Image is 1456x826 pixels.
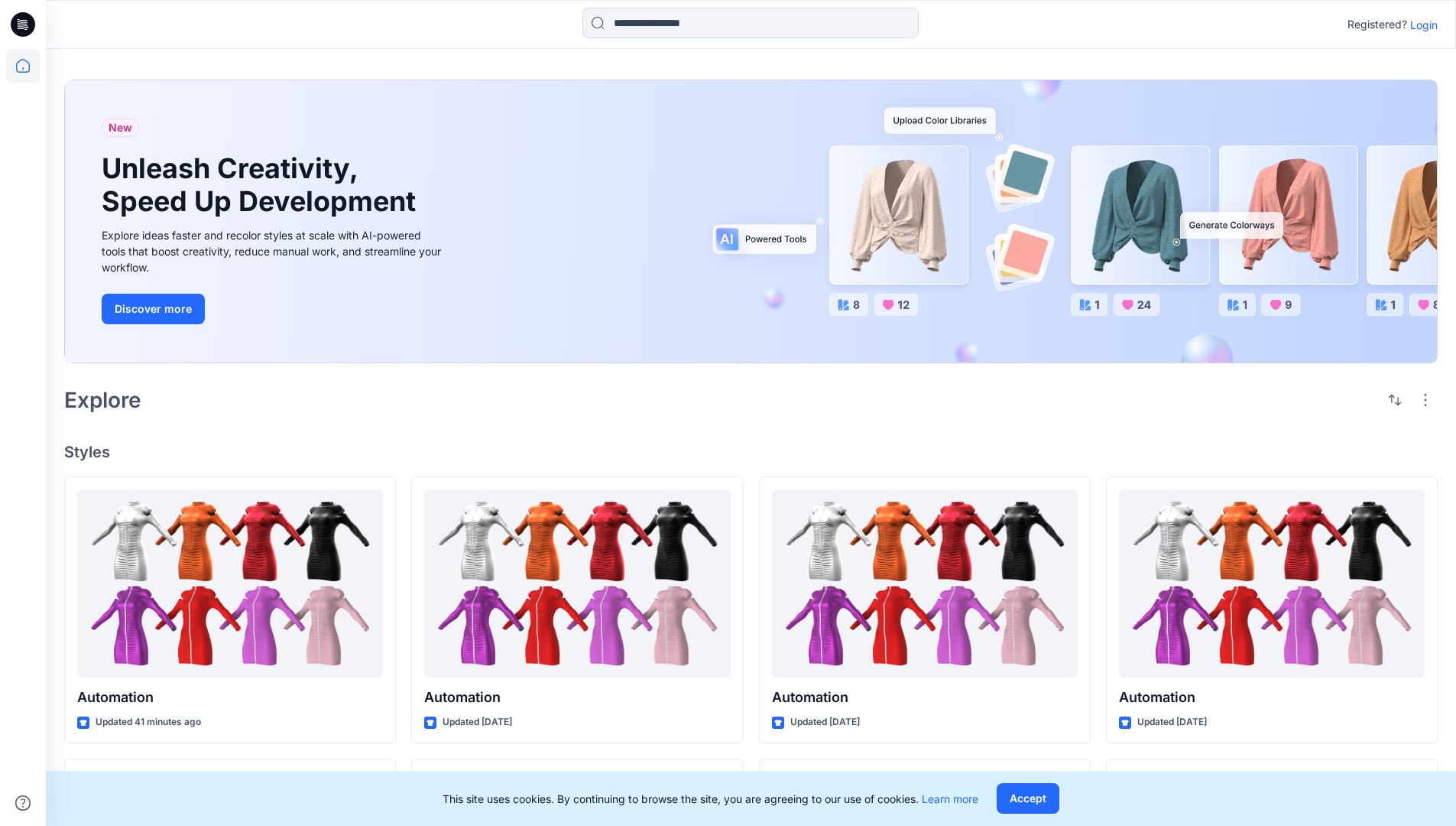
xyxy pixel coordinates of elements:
[790,714,860,730] p: Updated [DATE]
[424,489,730,678] a: Automation
[77,489,383,678] a: Automation
[443,791,978,807] p: This site uses cookies. By continuing to browse the site, you are agreeing to our use of cookies.
[102,227,446,275] div: Explore ideas faster and recolor styles at scale with AI-powered tools that boost creativity, red...
[772,489,1078,678] a: Automation
[102,152,423,218] h1: Unleash Creativity, Speed Up Development
[102,294,446,324] a: Discover more
[772,687,1078,708] p: Automation
[1347,15,1407,34] p: Registered?
[109,119,132,137] span: New
[1410,17,1438,33] p: Login
[1119,489,1425,678] a: Automation
[96,714,201,730] p: Updated 41 minutes ago
[1137,714,1207,730] p: Updated [DATE]
[443,714,512,730] p: Updated [DATE]
[997,783,1059,814] button: Accept
[424,687,730,708] p: Automation
[64,443,1438,461] h4: Styles
[64,388,141,412] h2: Explore
[1119,687,1425,708] p: Automation
[102,294,205,324] button: Discover more
[77,687,383,708] p: Automation
[922,792,978,805] a: Learn more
